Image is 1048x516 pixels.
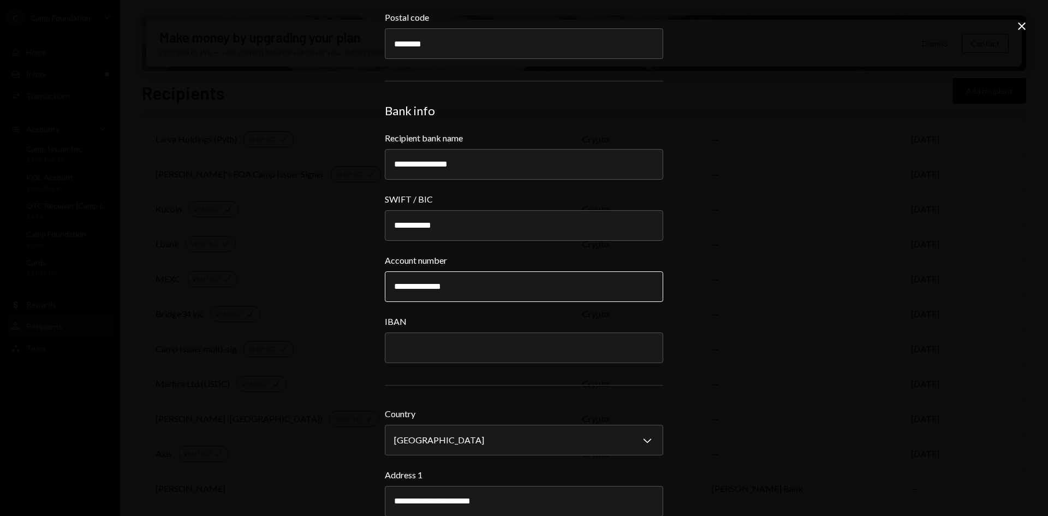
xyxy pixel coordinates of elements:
[385,132,663,145] label: Recipient bank name
[385,193,663,206] label: SWIFT / BIC
[385,407,663,420] label: Country
[385,468,663,482] label: Address 1
[385,425,663,455] button: Country
[385,254,663,267] label: Account number
[385,315,663,328] label: IBAN
[385,11,663,24] label: Postal code
[385,103,663,118] div: Bank info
